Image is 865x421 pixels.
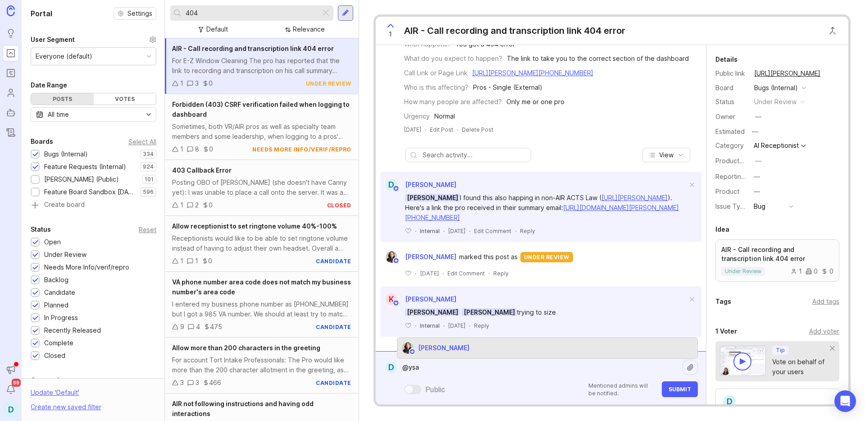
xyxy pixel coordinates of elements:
[44,338,73,348] div: Complete
[443,227,445,235] div: ·
[186,8,317,18] input: Search...
[474,227,511,235] div: Edit Comment
[409,348,415,355] img: member badge
[404,24,625,37] div: AIR - Call recording and transcription link 404 error
[172,122,351,142] div: Sometimes, both VR/AIR pros as well as specialty team members and some leadership, when logging t...
[662,381,698,397] button: Submit
[447,270,485,277] div: Edit Comment
[715,54,738,65] div: Details
[520,227,535,235] div: Reply
[3,124,19,141] a: Changelog
[172,278,351,296] span: VA phone number area code does not match my business number's area code
[127,9,152,18] span: Settings
[715,83,747,93] div: Board
[389,29,392,39] span: 1
[293,24,325,34] div: Relevance
[404,111,430,121] div: Urgency
[392,185,399,192] img: member badge
[172,166,232,174] span: 403 Callback Error
[404,126,421,133] a: [DATE]
[172,355,351,375] div: For account Tort Intake Professionals: The Pro would like more than the 200 character allotment i...
[180,144,183,154] div: 1
[114,7,156,20] a: Settings
[397,359,683,376] textarea: @ysa
[715,69,747,78] div: Public link
[715,97,747,107] div: Status
[44,325,101,335] div: Recently Released
[754,172,760,182] div: —
[725,268,761,275] p: under review
[180,378,184,388] div: 3
[443,322,445,329] div: ·
[715,128,745,135] div: Estimated
[44,187,136,197] div: Feature Board Sandbox [DATE]
[209,200,213,210] div: 0
[392,300,399,307] img: member badge
[834,390,856,412] div: Open Intercom Messenger
[209,144,213,154] div: 0
[472,69,593,77] a: [URL][PERSON_NAME][PHONE_NUMBER]
[3,25,19,41] a: Ideas
[172,400,314,417] span: AIR not following instructions and having odd interactions
[31,93,94,105] div: Posts
[195,78,199,88] div: 3
[172,45,334,52] span: AIR - Call recording and transcription link 404 error
[722,394,737,409] div: D
[44,162,126,172] div: Feature Requests (Internal)
[404,82,469,92] div: Who is this affecting?
[749,126,761,137] div: —
[448,322,465,329] time: [DATE]
[469,322,470,329] div: ·
[165,216,359,272] a: Allow receptionist to set ringtone volume 40%-100%Receptionists would like to be able to set ring...
[715,296,731,307] div: Tags
[386,362,397,373] div: D
[755,112,761,122] div: —
[195,144,199,154] div: 8
[172,101,350,118] span: Forbidden (403) CSRF verification failed when logging to dashboard
[139,227,156,232] div: Reset
[420,322,440,329] div: Internal
[44,149,88,159] div: Bugs (Internal)
[806,268,818,275] div: 0
[316,257,351,265] div: candidate
[430,126,453,133] div: Edit Post
[821,268,833,275] div: 0
[380,251,459,263] a: Ysabelle Eugenio[PERSON_NAME]
[588,382,656,397] p: Mentioned admins will be notified.
[715,112,747,122] div: Owner
[31,80,67,91] div: Date Range
[3,85,19,101] a: Users
[31,375,67,386] div: Companies
[752,155,764,167] button: ProductboardID
[44,351,65,361] div: Closed
[715,173,764,180] label: Reporting Team
[172,344,320,352] span: Allow more than 200 characters in the greeting
[36,51,92,61] div: Everyone (default)
[172,178,351,197] div: Posting OBO of [PERSON_NAME] (she doesn't have Canny yet): I was unable to place a call onto the ...
[143,163,154,170] p: 924
[3,401,19,417] button: D
[754,83,798,93] div: Bugs (Internal)
[252,146,351,153] div: needs more info/verif/repro
[754,201,765,211] div: Bug
[94,93,156,105] div: Votes
[642,148,690,162] button: View
[824,22,842,40] button: Close button
[386,179,397,191] div: D
[659,151,674,160] span: View
[316,379,351,387] div: candidate
[180,78,183,88] div: 1
[809,326,839,336] div: Add voter
[209,378,221,388] div: 466
[31,224,51,235] div: Status
[380,179,456,191] a: D[PERSON_NAME]
[459,252,518,262] span: marked this post as
[143,188,154,196] p: 596
[493,270,509,277] div: Reply
[386,251,397,263] img: Ysabelle Eugenio
[715,157,763,165] label: ProductboardID
[180,256,183,266] div: 1
[195,200,199,210] div: 2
